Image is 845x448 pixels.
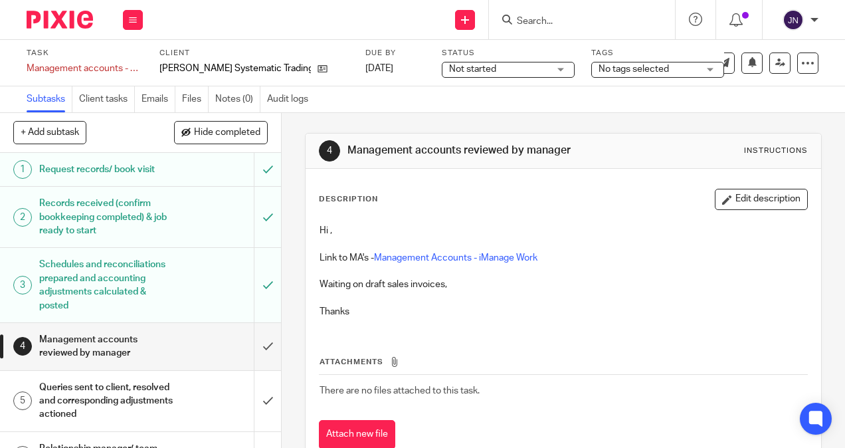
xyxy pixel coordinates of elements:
div: 5 [13,392,32,410]
p: Waiting on draft sales invoices, [320,278,806,291]
a: Management Accounts - iManage Work [374,253,537,263]
label: Due by [365,48,425,58]
input: Search [516,16,635,28]
p: Link to MA's - [320,251,806,265]
p: Hi , [320,224,806,237]
a: Notes (0) [215,86,260,112]
label: Tags [591,48,724,58]
span: [DATE] [365,64,393,73]
div: 2 [13,208,32,227]
h1: Request records/ book visit [39,160,173,179]
a: Client tasks [79,86,135,112]
h1: Schedules and reconciliations prepared and accounting adjustments calculated & posted [39,255,173,315]
span: Not started [449,64,496,74]
h1: Management accounts reviewed by manager [39,330,173,364]
h1: Queries sent to client, resolved and corresponding adjustments actioned [39,378,173,425]
img: svg%3E [783,9,804,31]
button: Hide completed [174,121,268,144]
p: Description [319,194,378,205]
div: Management accounts - Monthly [27,62,143,75]
span: Hide completed [194,128,260,138]
button: Edit description [715,189,808,210]
button: + Add subtask [13,121,86,144]
label: Client [159,48,349,58]
span: There are no files attached to this task. [320,386,480,395]
a: Emails [141,86,175,112]
h1: Management accounts reviewed by manager [347,144,592,158]
h1: Records received (confirm bookkeeping completed) & job ready to start [39,193,173,241]
div: 4 [319,140,340,162]
img: Pixie [27,11,93,29]
div: Instructions [744,146,808,156]
label: Status [442,48,575,58]
p: [PERSON_NAME] Systematic Trading LLP [159,62,311,75]
p: Thanks [320,305,806,318]
a: Audit logs [267,86,315,112]
span: Attachments [320,358,383,366]
div: 4 [13,337,32,356]
div: 1 [13,160,32,179]
span: No tags selected [599,64,669,74]
a: Subtasks [27,86,72,112]
div: 3 [13,276,32,294]
label: Task [27,48,143,58]
a: Files [182,86,209,112]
